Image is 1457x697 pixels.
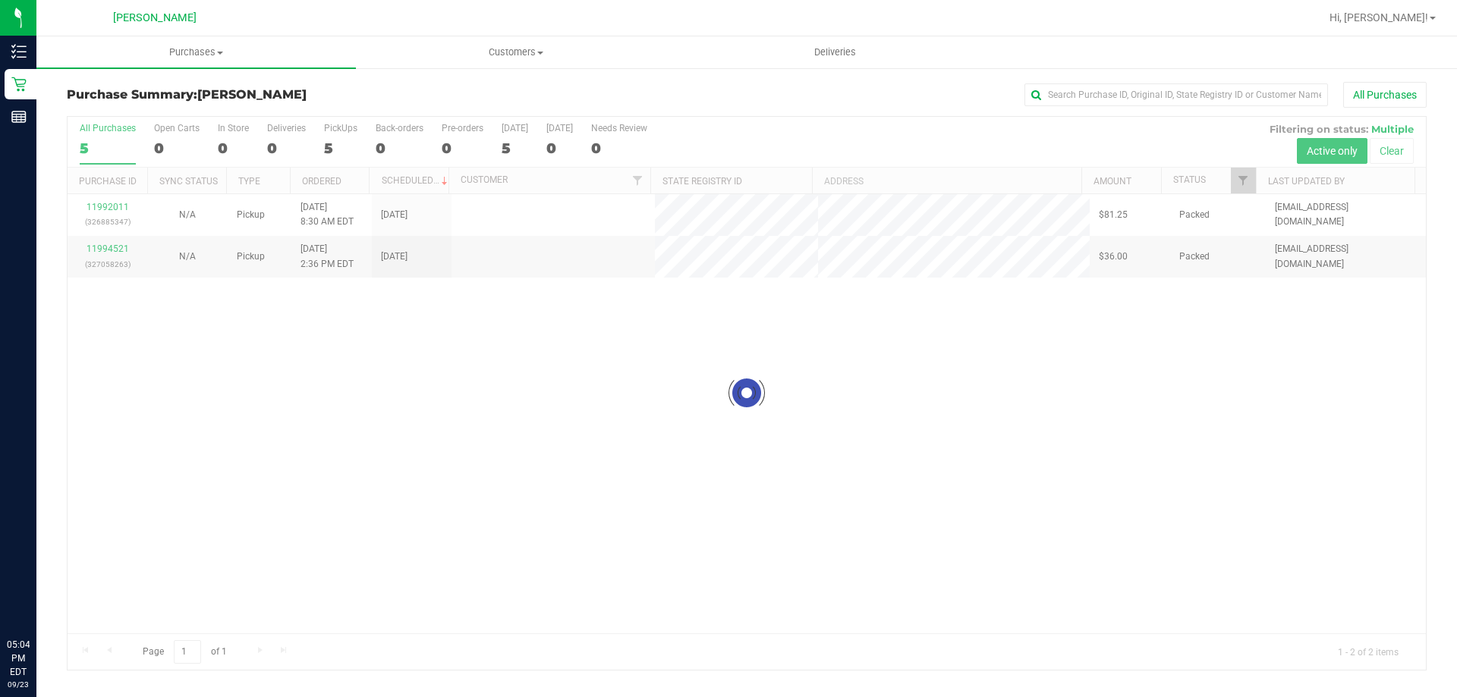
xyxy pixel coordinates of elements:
[197,87,307,102] span: [PERSON_NAME]
[357,46,675,59] span: Customers
[113,11,197,24] span: [PERSON_NAME]
[675,36,995,68] a: Deliveries
[15,576,61,621] iframe: Resource center
[11,44,27,59] inline-svg: Inventory
[36,46,356,59] span: Purchases
[794,46,876,59] span: Deliveries
[1330,11,1428,24] span: Hi, [PERSON_NAME]!
[67,88,520,102] h3: Purchase Summary:
[7,679,30,690] p: 09/23
[11,77,27,92] inline-svg: Retail
[11,109,27,124] inline-svg: Reports
[1343,82,1427,108] button: All Purchases
[36,36,356,68] a: Purchases
[1024,83,1328,106] input: Search Purchase ID, Original ID, State Registry ID or Customer Name...
[356,36,675,68] a: Customers
[7,638,30,679] p: 05:04 PM EDT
